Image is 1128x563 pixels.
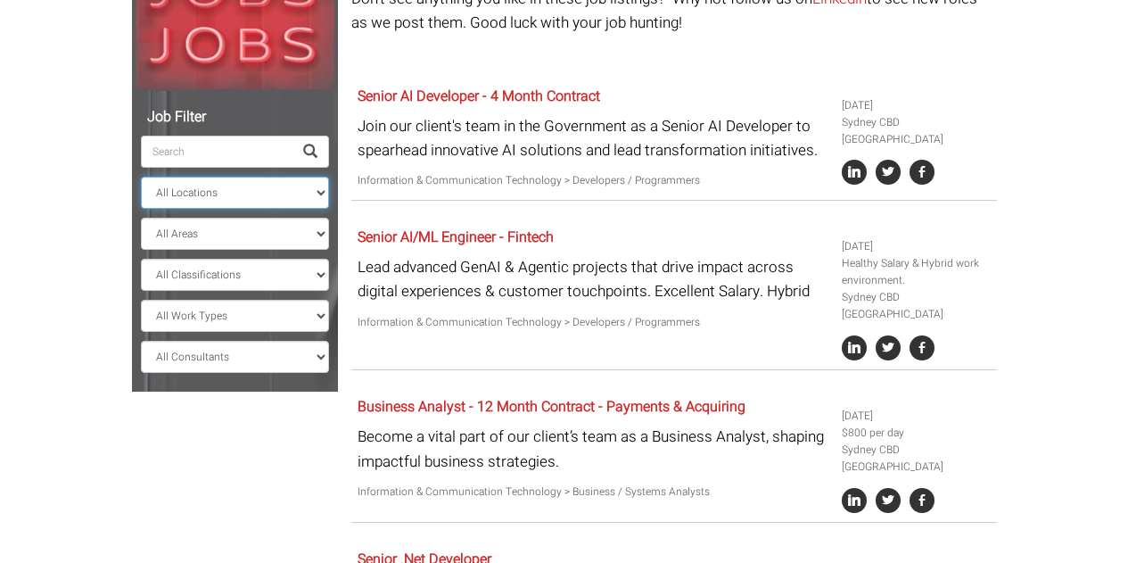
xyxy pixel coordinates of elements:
li: Sydney CBD [GEOGRAPHIC_DATA] [842,442,990,476]
p: Lead advanced GenAI & Agentic projects that drive impact across digital experiences & customer to... [358,255,828,303]
li: $800 per day [842,425,990,442]
p: Become a vital part of our client’s team as a Business Analyst, shaping impactful business strate... [358,425,828,473]
li: Sydney CBD [GEOGRAPHIC_DATA] [842,114,990,148]
li: Healthy Salary & Hybrid work environment. [842,255,990,289]
input: Search [141,136,292,168]
p: Information & Communication Technology > Developers / Programmers [358,314,828,331]
li: [DATE] [842,408,990,425]
a: Business Analyst - 12 Month Contract - Payments & Acquiring [358,396,745,418]
li: [DATE] [842,97,990,114]
a: Senior AI/ML Engineer - Fintech [358,227,554,248]
li: [DATE] [842,238,990,255]
p: Information & Communication Technology > Business / Systems Analysts [358,484,828,501]
p: Join our client's team in the Government as a Senior AI Developer to spearhead innovative AI solu... [358,114,828,162]
a: Senior AI Developer - 4 Month Contract [358,86,600,107]
p: Information & Communication Technology > Developers / Programmers [358,172,828,189]
li: Sydney CBD [GEOGRAPHIC_DATA] [842,289,990,323]
h5: Job Filter [141,110,329,126]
